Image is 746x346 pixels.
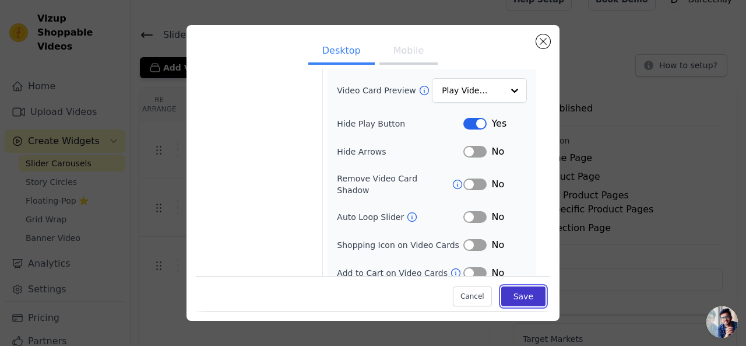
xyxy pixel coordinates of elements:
span: No [491,177,504,191]
label: Shopping Icon on Video Cards [337,239,463,251]
span: No [491,238,504,252]
label: Video Card Preview [337,85,418,96]
span: No [491,266,504,280]
button: Save [501,287,546,307]
label: Hide Arrows [337,146,463,158]
label: Remove Video Card Shadow [337,173,452,196]
button: Desktop [308,39,375,65]
span: No [491,210,504,224]
span: No [491,145,504,159]
label: Auto Loop Slider [337,211,406,223]
div: Open chat [706,306,738,338]
button: Cancel [453,287,492,307]
label: Hide Play Button [337,118,463,130]
span: Yes [491,117,506,131]
label: Add to Cart on Video Cards [337,267,450,279]
button: Close modal [536,34,550,48]
button: Mobile [379,39,438,65]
